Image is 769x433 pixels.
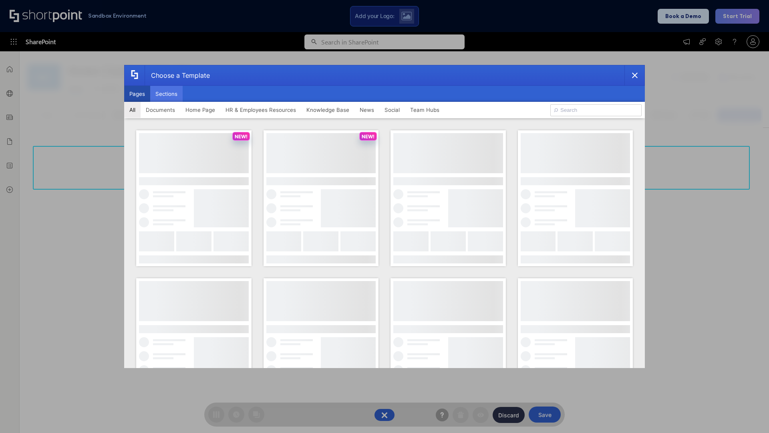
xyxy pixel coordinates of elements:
button: Documents [141,102,180,118]
div: template selector [124,65,645,368]
button: Social [379,102,405,118]
iframe: Chat Widget [729,395,769,433]
button: Pages [124,86,150,102]
p: NEW! [235,134,248,140]
button: Home Page [180,102,220,118]
p: NEW! [362,134,374,140]
button: All [124,102,141,118]
button: HR & Employees Resources [220,102,301,118]
div: Choose a Template [145,65,210,85]
button: Knowledge Base [301,102,354,118]
button: Team Hubs [405,102,445,118]
input: Search [550,104,642,116]
button: News [354,102,379,118]
button: Sections [150,86,183,102]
